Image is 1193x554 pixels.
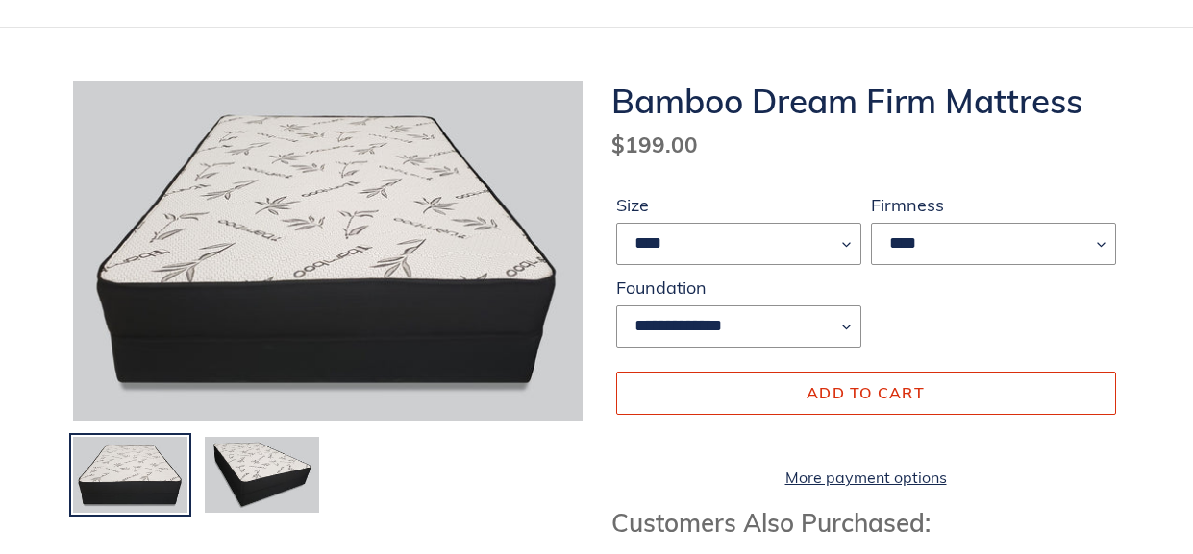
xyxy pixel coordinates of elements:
[616,466,1116,489] a: More payment options
[616,192,861,218] label: Size
[611,131,698,158] span: $199.00
[203,435,321,516] img: Load image into Gallery viewer, Bamboo Dream Firm Mattress
[616,275,861,301] label: Foundation
[611,81,1121,121] h1: Bamboo Dream Firm Mattress
[871,192,1116,218] label: Firmness
[807,383,925,402] span: Add to cart
[616,372,1116,414] button: Add to cart
[71,435,189,516] img: Load image into Gallery viewer, Bamboo Dream Firm Mattress
[611,508,1121,538] h3: Customers Also Purchased:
